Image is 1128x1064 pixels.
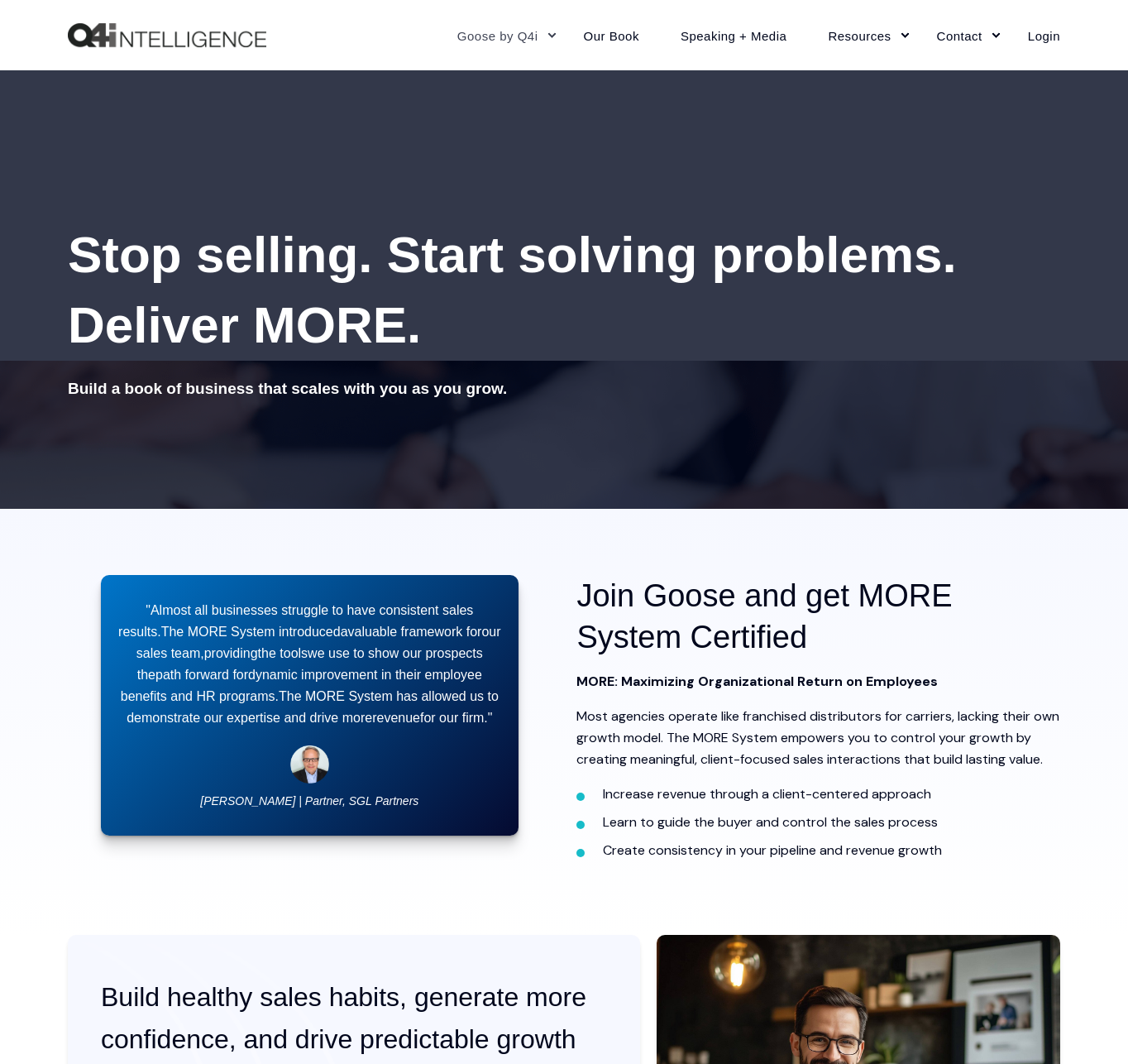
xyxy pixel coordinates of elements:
[204,646,223,660] span: pro
[137,646,483,682] span: to show our prospects the
[200,794,418,808] em: [PERSON_NAME] | Partner, SGL Partners
[603,840,1060,861] li: Create consistency in your pipeline and revenue growth
[341,625,348,639] span: a
[279,625,333,639] span: introduce
[576,673,938,690] strong: MORE: Maximizing Organizational Return on Employees
[136,625,501,660] span: our sales team,
[258,646,308,660] span: the tools
[348,625,482,639] span: valuable framework for
[155,668,248,682] span: path forward for
[603,784,1060,805] li: Increase revenue through a client-centered approach
[290,745,328,784] img: Walter Lendwehr
[161,625,275,639] span: The MORE System
[68,23,266,48] a: Back to Home
[118,603,473,639] span: "Almost all businesses struggle to have consistent sales results.
[223,646,258,660] span: viding
[68,376,1060,401] h5: Build a book of business that scales with you as you grow.
[372,711,420,725] span: revenue
[127,689,499,725] span: The MORE System has allowed us to demonstrate our expertise and drive more
[576,706,1060,770] p: Most agencies operate like franchised distributors for carriers, lacking their own growth model. ...
[308,646,350,660] span: we use
[576,575,1060,658] h2: Join Goose and get MORE System Certified
[333,625,341,639] span: d
[121,668,482,703] span: dynamic improvement in their employee benefits and HR programs.
[101,976,607,1061] h3: Build healthy sales habits, generate more confidence, and drive predictable growth
[420,711,492,725] span: for our firm."
[68,23,266,48] img: Q4intelligence, LLC logo
[68,226,957,353] span: Stop selling. Start solving problems. Deliver MORE.
[603,812,1060,833] li: Learn to guide the buyer and control the sales process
